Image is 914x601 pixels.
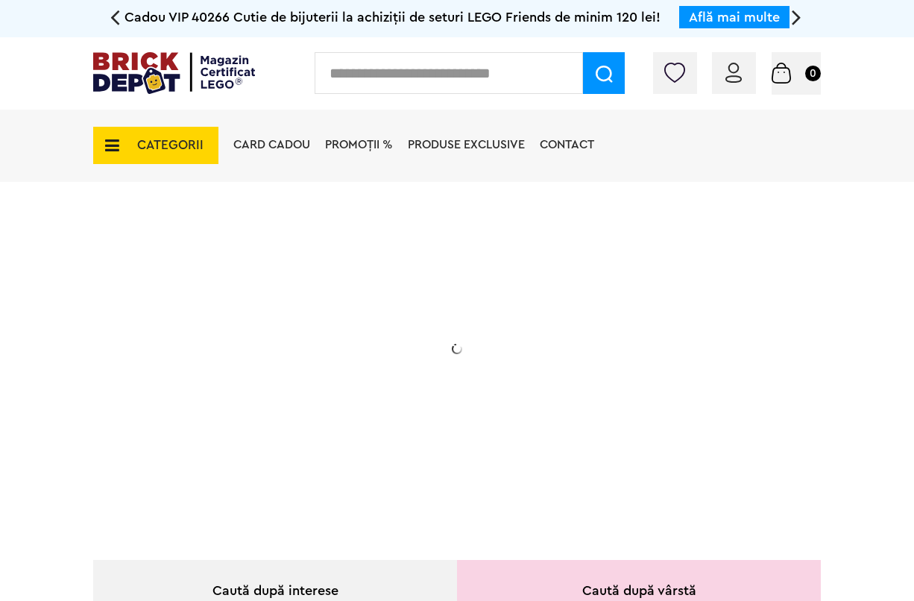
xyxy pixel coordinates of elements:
span: CATEGORII [137,139,204,151]
small: 0 [805,66,821,81]
div: Află detalii [199,428,497,447]
h1: Cadou VIP 40772 [199,263,497,317]
a: PROMOȚII % [325,139,393,151]
span: Cadou VIP 40266 Cutie de bijuterii la achiziții de seturi LEGO Friends de minim 120 lei! [125,10,661,24]
a: Află mai multe [689,10,780,24]
a: Contact [540,139,594,151]
a: Card Cadou [233,139,310,151]
a: Produse exclusive [408,139,525,151]
h2: Seria de sărbători: Fantomă luminoasă. Promoția este valabilă în perioada [DATE] - [DATE]. [199,332,497,394]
